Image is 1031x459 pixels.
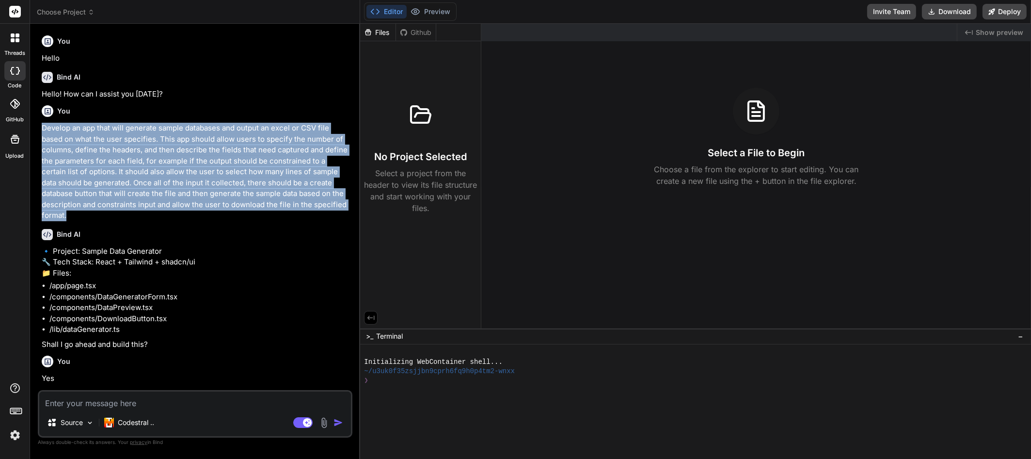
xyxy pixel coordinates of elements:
li: /components/DownloadButton.tsx [49,313,350,325]
h3: No Project Selected [374,150,467,164]
img: Codestral 25.01 [104,418,114,427]
li: /components/DataGeneratorForm.tsx [49,292,350,303]
span: ❯ [364,376,369,385]
p: Shall I go ahead and build this? [42,339,350,350]
p: Hello [42,53,350,64]
p: Yes [42,373,350,384]
span: privacy [130,439,147,445]
label: threads [4,49,25,57]
img: attachment [318,417,330,428]
button: Deploy [983,4,1027,19]
li: /lib/dataGenerator.ts [49,324,350,335]
h6: Bind AI [57,229,80,239]
button: Preview [407,5,454,18]
button: Editor [366,5,407,18]
label: GitHub [6,115,24,124]
li: /components/DataPreview.tsx [49,302,350,313]
h6: You [57,106,70,116]
span: Choose Project [37,7,95,17]
div: Files [360,28,396,37]
h3: Select a File to Begin [708,146,805,160]
h6: Bind AI [57,72,80,82]
button: − [1016,328,1025,344]
li: /app/page.tsx [49,280,350,292]
label: code [8,82,22,90]
span: ~/u3uk0f35zsjjbn9cprh6fq9h0p4tm2-wnxx [364,367,515,376]
p: Choose a file from the explorer to start editing. You can create a new file using the + button in... [648,164,865,187]
p: Source [61,418,83,427]
img: icon [333,418,343,427]
p: Always double-check its answers. Your in Bind [38,438,352,447]
img: Pick Models [86,419,94,427]
p: Develop an app that will generate sample databases and output an excel or CSV file based on what ... [42,123,350,221]
div: Github [396,28,436,37]
span: − [1018,331,1023,341]
button: Invite Team [867,4,916,19]
span: Initializing WebContainer shell... [364,358,502,367]
p: Hello! How can I assist you [DATE]? [42,89,350,100]
p: Select a project from the header to view its file structure and start working with your files. [364,167,477,214]
button: Download [922,4,977,19]
span: >_ [366,331,373,341]
label: Upload [6,152,24,160]
img: settings [7,427,23,443]
p: 🔹 Project: Sample Data Generator 🔧 Tech Stack: React + Tailwind + shadcn/ui 📁 Files: [42,246,350,279]
span: Terminal [376,331,403,341]
span: Show preview [976,28,1023,37]
h6: You [57,36,70,46]
h6: You [57,357,70,366]
p: Codestral .. [118,418,154,427]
